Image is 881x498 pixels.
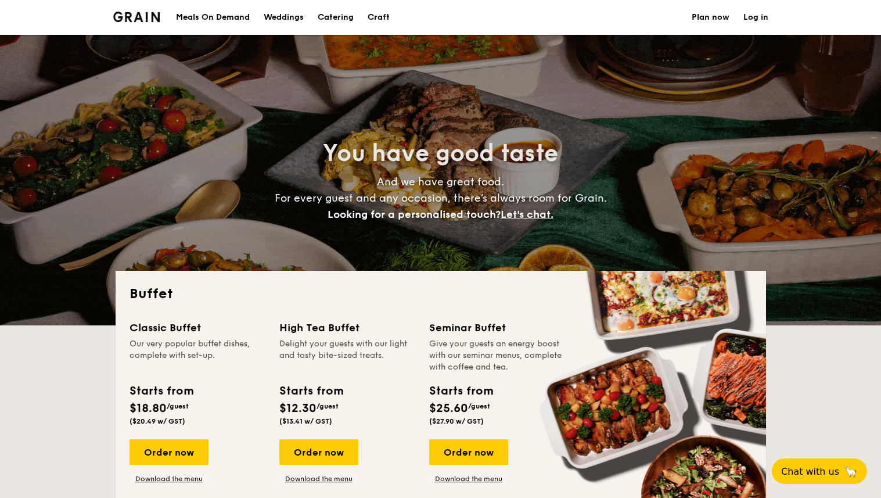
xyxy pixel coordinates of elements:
[772,458,867,484] button: Chat with us🦙
[167,402,189,410] span: /guest
[279,320,415,336] div: High Tea Buffet
[429,439,508,465] div: Order now
[130,474,208,483] a: Download the menu
[130,285,752,303] h2: Buffet
[429,382,492,400] div: Starts from
[429,417,484,425] span: ($27.90 w/ GST)
[279,417,332,425] span: ($13.41 w/ GST)
[323,139,558,167] span: You have good taste
[501,208,553,221] span: Let's chat.
[130,338,265,373] div: Our very popular buffet dishes, complete with set-up.
[130,402,167,415] span: $18.80
[279,382,343,400] div: Starts from
[130,417,185,425] span: ($20.49 w/ GST)
[279,474,358,483] a: Download the menu
[113,12,160,22] img: Grain
[429,320,565,336] div: Seminar Buffet
[130,320,265,336] div: Classic Buffet
[113,12,160,22] a: Logotype
[781,466,839,477] span: Chat with us
[429,474,508,483] a: Download the menu
[279,338,415,373] div: Delight your guests with our light and tasty bite-sized treats.
[844,465,858,478] span: 🦙
[328,208,501,221] span: Looking for a personalised touch?
[429,402,468,415] span: $25.60
[279,402,317,415] span: $12.30
[317,402,339,410] span: /guest
[468,402,490,410] span: /guest
[275,175,607,221] span: And we have great food. For every guest and any occasion, there’s always room for Grain.
[130,439,208,465] div: Order now
[130,382,193,400] div: Starts from
[279,439,358,465] div: Order now
[429,338,565,373] div: Give your guests an energy boost with our seminar menus, complete with coffee and tea.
